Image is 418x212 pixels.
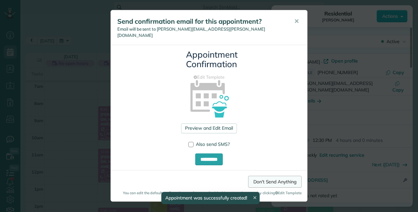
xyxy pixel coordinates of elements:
span: Email will be sent to [PERSON_NAME][EMAIL_ADDRESS][PERSON_NAME][DOMAIN_NAME] [117,26,265,38]
a: Edit Template [116,74,302,80]
div: Appointment was successfully created! [161,192,260,204]
h3: Appointment Confirmation [186,50,232,69]
small: You can edit the default confirmation email text or disable this automatic popup by clicking Edit... [116,190,302,196]
img: appointment_confirmation_icon-141e34405f88b12ade42628e8c248340957700ab75a12ae832a8710e9b578dc5.png [180,68,239,127]
span: ✕ [294,17,299,25]
a: Preview and Edit Email [181,123,237,133]
a: Don't Send Anything [248,176,302,188]
h5: Send confirmation email for this appointment? [117,17,285,26]
span: Also send SMS? [196,141,230,147]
